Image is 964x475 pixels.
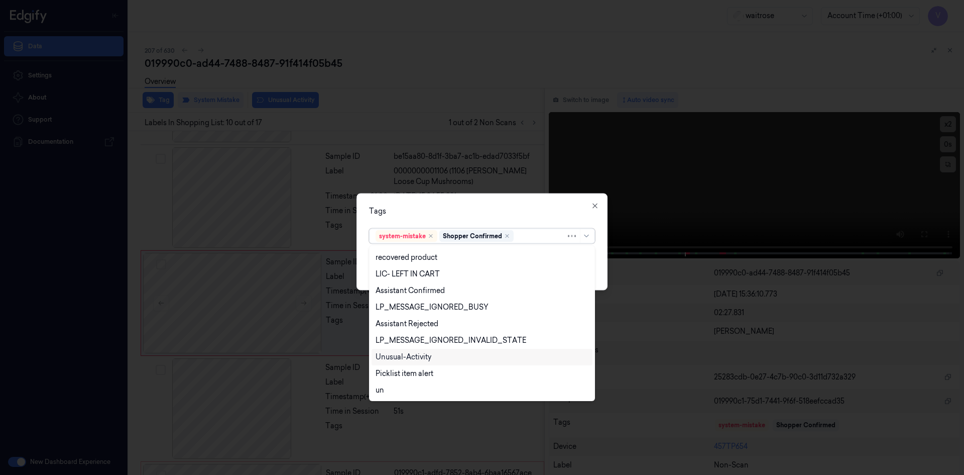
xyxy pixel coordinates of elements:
[376,335,526,346] div: LP_MESSAGE_IGNORED_INVALID_STATE
[428,233,434,239] div: Remove ,system-mistake
[376,286,445,296] div: Assistant Confirmed
[369,206,595,216] div: Tags
[443,231,502,240] div: Shopper Confirmed
[376,302,489,313] div: LP_MESSAGE_IGNORED_BUSY
[379,231,426,240] div: system-mistake
[376,319,438,329] div: Assistant Rejected
[376,269,440,279] div: LIC- LEFT IN CART
[376,252,437,263] div: recovered product
[376,368,433,379] div: Picklist item alert
[504,233,510,239] div: Remove ,Shopper Confirmed
[376,385,384,396] div: un
[376,352,431,362] div: Unusual-Activity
